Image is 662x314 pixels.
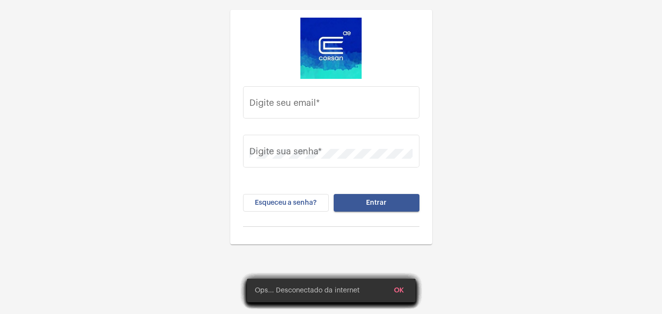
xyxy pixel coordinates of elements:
span: OK [394,287,404,294]
span: Ops... Desconectado da internet [255,286,360,295]
button: Esqueceu a senha? [243,194,329,212]
input: Digite seu email [249,100,413,110]
img: d4669ae0-8c07-2337-4f67-34b0df7f5ae4.jpeg [300,18,362,79]
button: Entrar [334,194,419,212]
span: Entrar [366,199,387,206]
span: Esqueceu a senha? [255,199,317,206]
